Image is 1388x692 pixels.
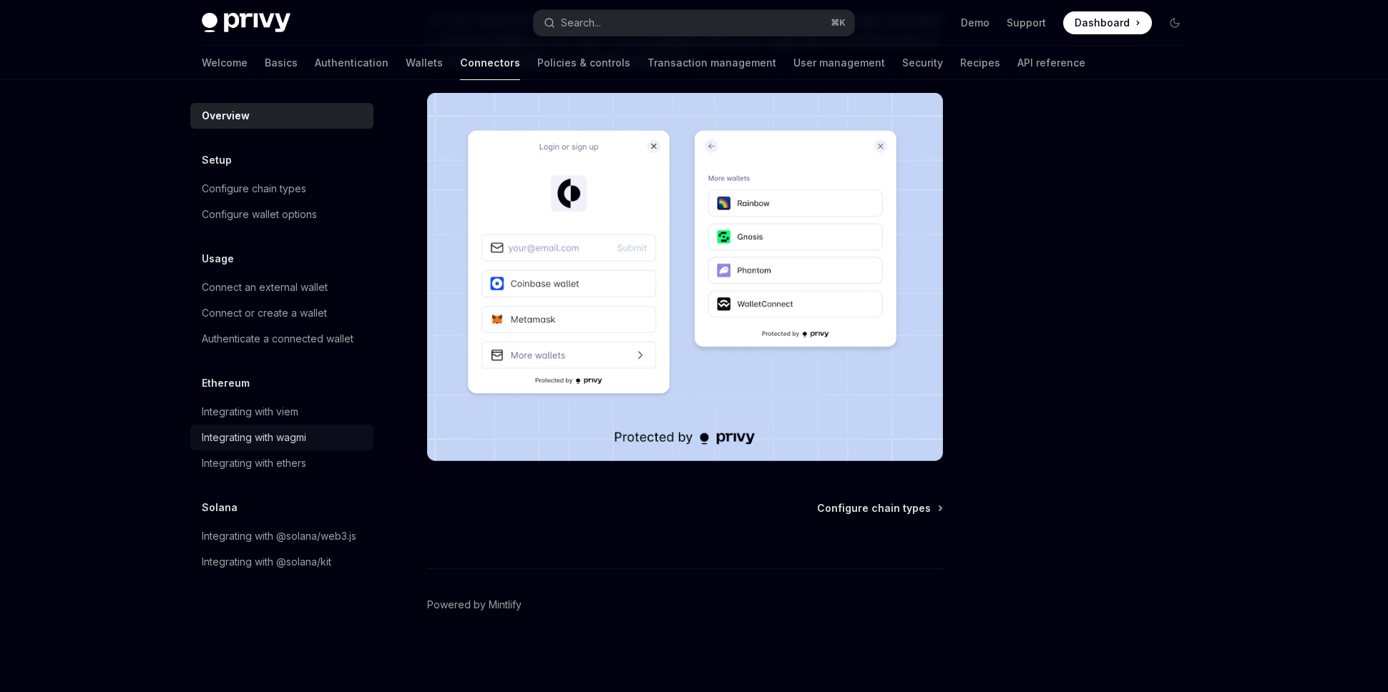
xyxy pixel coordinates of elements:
div: Search... [561,14,601,31]
a: Connect an external wallet [190,275,373,300]
span: ⌘ K [831,17,846,29]
a: Connect or create a wallet [190,300,373,326]
a: Integrating with wagmi [190,425,373,450]
a: Recipes [960,46,1000,80]
div: Configure chain types [202,180,306,197]
div: Integrating with @solana/web3.js [202,528,356,545]
a: Configure wallet options [190,202,373,227]
div: Integrating with wagmi [202,429,306,446]
div: Connect an external wallet [202,279,328,296]
a: Welcome [202,46,248,80]
a: Connectors [460,46,520,80]
div: Integrating with ethers [202,455,306,472]
h5: Solana [202,499,238,516]
button: Open search [534,10,854,36]
img: dark logo [202,13,290,33]
a: Configure chain types [190,176,373,202]
img: Connectors3 [427,93,943,461]
a: Integrating with @solana/kit [190,549,373,575]
a: Integrating with @solana/web3.js [190,523,373,549]
a: Configure chain types [817,501,942,515]
a: Transaction management [647,46,776,80]
a: Integrating with ethers [190,450,373,476]
div: Connect or create a wallet [202,305,327,322]
div: Configure wallet options [202,206,317,223]
a: Security [902,46,943,80]
h5: Setup [202,152,232,169]
a: User management [793,46,885,80]
a: Wallets [406,46,443,80]
span: Dashboard [1075,16,1130,30]
a: Support [1007,16,1046,30]
a: Policies & controls [537,46,630,80]
a: Authentication [315,46,388,80]
h5: Usage [202,250,234,267]
a: Integrating with viem [190,399,373,425]
div: Overview [202,107,250,124]
a: Basics [265,46,298,80]
a: Overview [190,103,373,129]
a: Demo [961,16,989,30]
a: Powered by Mintlify [427,598,522,612]
a: API reference [1017,46,1085,80]
span: Configure chain types [817,501,931,515]
a: Authenticate a connected wallet [190,326,373,352]
div: Integrating with @solana/kit [202,553,331,570]
div: Integrating with viem [202,403,298,420]
a: Dashboard [1063,11,1152,34]
div: Authenticate a connected wallet [202,330,353,347]
h5: Ethereum [202,375,250,392]
button: Toggle dark mode [1163,11,1186,34]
